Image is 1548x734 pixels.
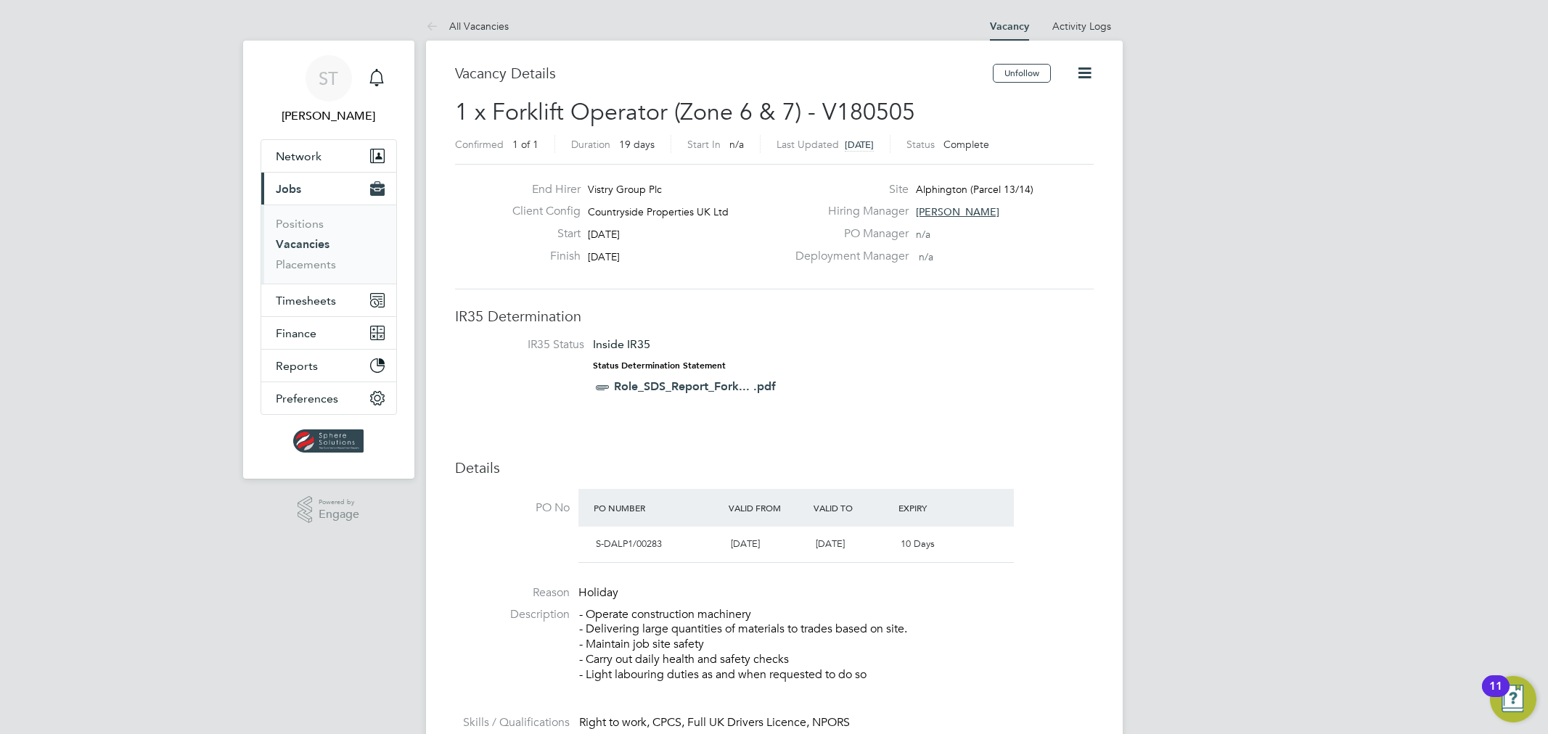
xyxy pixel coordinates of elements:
a: Vacancies [276,237,329,251]
label: Client Config [501,204,581,219]
div: 11 [1489,686,1502,705]
div: Right to work, CPCS, Full UK Drivers Licence, NPORS [579,715,1094,730]
span: Reports [276,359,318,373]
span: Jobs [276,182,301,196]
h3: Vacancy Details [455,64,993,83]
h3: IR35 Determination [455,307,1094,326]
span: Vistry Group Plc [588,183,662,196]
label: Site [787,182,909,197]
label: Status [906,138,935,151]
label: IR35 Status [470,337,584,352]
button: Preferences [261,382,396,414]
span: 1 x Forklift Operator (Zone 6 & 7) - V180505 [455,98,915,126]
span: Engage [319,508,359,521]
span: Holiday [578,585,618,600]
button: Jobs [261,173,396,205]
span: Network [276,149,322,163]
span: 1 of 1 [512,138,538,151]
p: - Operate construction machinery - Delivering large quantities of materials to trades based on si... [579,607,1094,683]
button: Open Resource Center, 11 new notifications [1490,676,1536,722]
button: Reports [261,350,396,382]
span: [DATE] [731,537,760,550]
span: Selin Thomas [261,107,397,125]
span: 10 Days [901,537,935,550]
span: [DATE] [588,250,620,263]
span: [DATE] [816,537,845,550]
div: Jobs [261,205,396,284]
span: Preferences [276,392,338,405]
span: S-DALP1/00283 [596,537,662,550]
a: All Vacancies [426,20,509,33]
span: [PERSON_NAME] [916,205,999,218]
label: Last Updated [777,138,839,151]
label: Deployment Manager [787,249,909,264]
span: Complete [943,138,989,151]
div: PO Number [590,495,726,521]
label: Duration [571,138,610,151]
label: Skills / Qualifications [455,715,570,730]
a: ST[PERSON_NAME] [261,55,397,125]
nav: Main navigation [243,41,414,479]
div: Valid To [810,495,895,521]
span: [DATE] [845,139,874,151]
label: Reason [455,585,570,601]
button: Network [261,140,396,172]
a: Role_SDS_Report_Fork... .pdf [614,379,776,393]
span: ST [319,69,338,88]
span: Finance [276,326,316,340]
img: spheresolutions-logo-retina.png [293,429,364,453]
button: Unfollow [993,64,1051,83]
button: Finance [261,317,396,349]
span: 19 days [619,138,655,151]
a: Powered byEngage [298,496,359,524]
span: n/a [919,250,933,263]
label: Description [455,607,570,622]
span: Timesheets [276,294,336,308]
span: Countryside Properties UK Ltd [588,205,729,218]
label: PO Manager [787,226,909,242]
span: [DATE] [588,228,620,241]
label: Hiring Manager [787,204,909,219]
label: Finish [501,249,581,264]
button: Timesheets [261,284,396,316]
span: Inside IR35 [593,337,650,351]
label: Confirmed [455,138,504,151]
div: Expiry [895,495,980,521]
div: Valid From [725,495,810,521]
a: Go to home page [261,429,397,453]
label: End Hirer [501,182,581,197]
span: Alphington (Parcel 13/14) [916,183,1033,196]
h3: Details [455,458,1094,477]
label: Start [501,226,581,242]
span: n/a [916,228,930,241]
a: Positions [276,217,324,231]
span: n/a [729,138,744,151]
a: Activity Logs [1052,20,1111,33]
label: PO No [455,500,570,516]
a: Placements [276,257,336,271]
a: Vacancy [990,20,1029,33]
label: Start In [687,138,721,151]
strong: Status Determination Statement [593,360,726,371]
span: Powered by [319,496,359,508]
